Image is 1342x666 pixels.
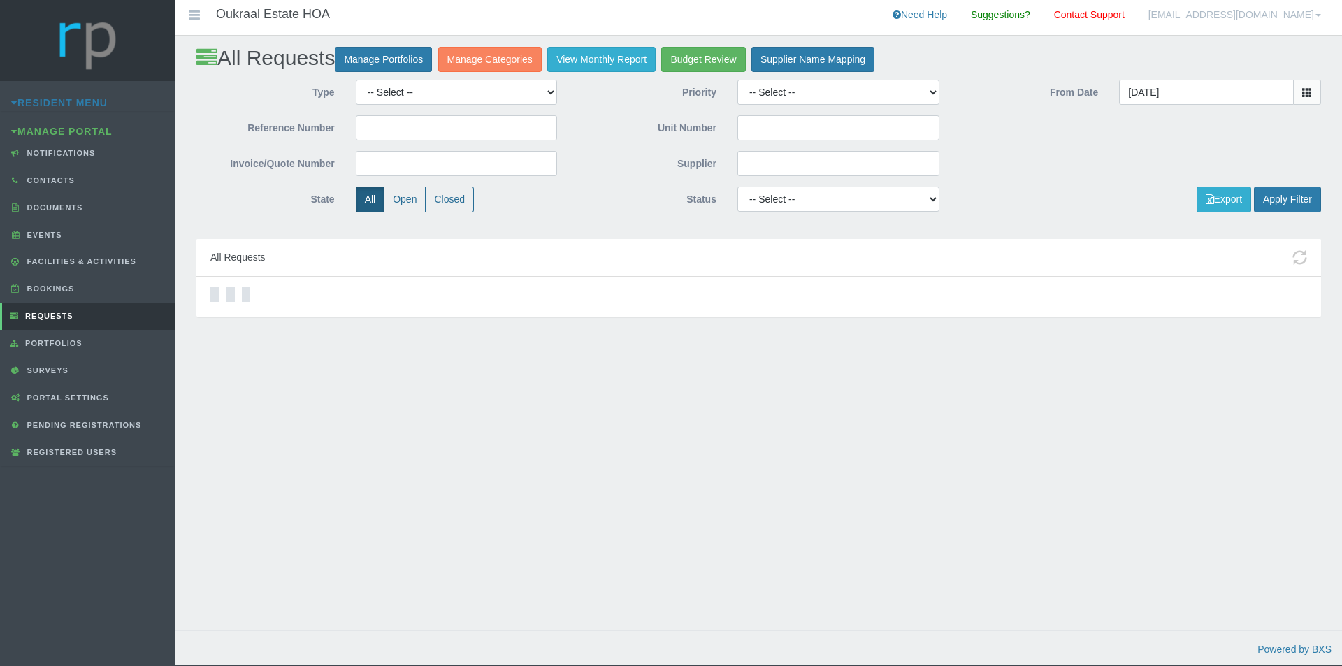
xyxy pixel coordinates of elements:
a: View Monthly Report [547,47,656,73]
span: Notifications [24,149,96,157]
h2: All Requests [196,46,1321,72]
button: Apply Filter [1254,187,1321,212]
label: Reference Number [186,115,345,136]
div: Loading… [226,287,235,302]
h4: Oukraal Estate HOA [216,8,330,22]
a: Resident Menu [11,97,108,108]
label: Supplier [568,151,727,172]
span: Contacts [24,176,75,184]
label: State [186,187,345,208]
span: Events [24,231,62,239]
label: All [356,187,385,212]
label: Priority [568,80,727,101]
label: Status [568,187,727,208]
div: All Requests [196,239,1321,277]
label: Invoice/Quote Number [186,151,345,172]
a: Supplier Name Mapping [751,47,874,73]
span: Portfolios [22,339,82,347]
span: Surveys [24,366,68,375]
span: Bookings [24,284,75,293]
span: Documents [24,203,83,212]
label: Closed [425,187,474,212]
span: Registered Users [24,448,117,456]
a: Powered by BXS [1257,644,1332,655]
a: Budget Review [661,47,745,73]
a: Manage Categories [438,47,542,73]
a: Manage Portfolios [335,47,432,73]
label: Open [384,187,426,212]
span: Requests [22,312,73,320]
span: Pending Registrations [24,421,142,429]
span: Facilities & Activities [24,257,136,266]
label: Unit Number [568,115,727,136]
button: Export [1197,187,1251,212]
label: From Date [950,80,1109,101]
label: Type [186,80,345,101]
span: Portal Settings [24,393,109,402]
a: Manage Portal [11,126,113,137]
